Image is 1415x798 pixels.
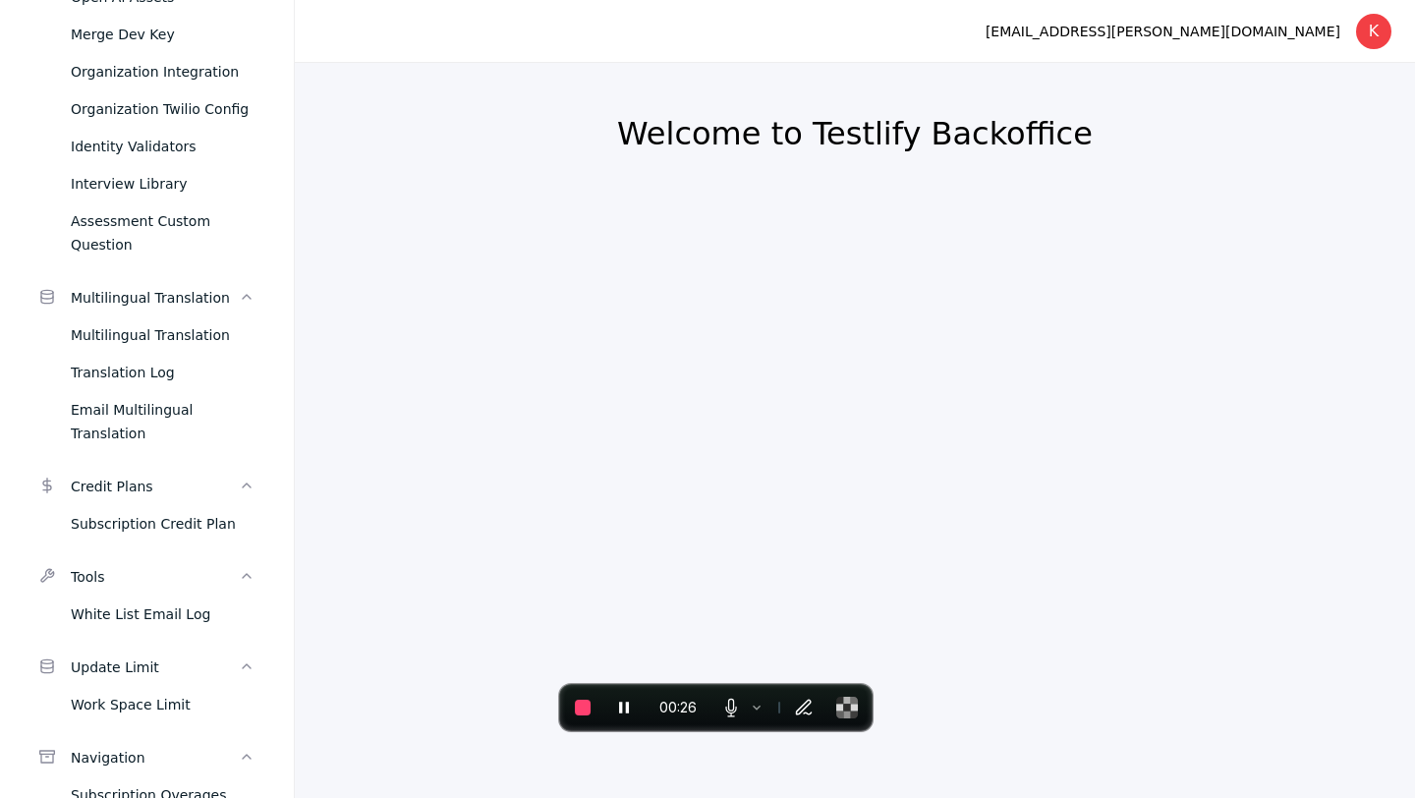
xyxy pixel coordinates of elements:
div: Work Space Limit [71,693,255,716]
a: Work Space Limit [24,686,270,723]
div: Email Multilingual Translation [71,398,255,445]
div: Organization Twilio Config [71,97,255,121]
div: White List Email Log [71,602,255,626]
a: Multilingual Translation [24,316,270,354]
div: [EMAIL_ADDRESS][PERSON_NAME][DOMAIN_NAME] [986,20,1340,43]
a: Translation Log [24,354,270,391]
div: Translation Log [71,361,255,384]
div: Tools [71,565,239,589]
a: White List Email Log [24,596,270,633]
div: Update Limit [71,655,239,679]
div: Credit Plans [71,475,239,498]
div: Multilingual Translation [71,323,255,347]
div: Navigation [71,746,239,769]
h2: Welcome to Testlify Backoffice [342,114,1368,153]
div: K [1356,14,1391,49]
a: Organization Integration [24,53,270,90]
div: Assessment Custom Question [71,209,255,256]
a: Assessment Custom Question [24,202,270,263]
div: Merge Dev Key [71,23,255,46]
a: Organization Twilio Config [24,90,270,128]
div: Identity Validators [71,135,255,158]
div: Organization Integration [71,60,255,84]
a: Subscription Credit Plan [24,505,270,542]
div: Subscription Credit Plan [71,512,255,536]
a: Merge Dev Key [24,16,270,53]
div: Multilingual Translation [71,286,239,310]
a: Interview Library [24,165,270,202]
div: Interview Library [71,172,255,196]
a: Email Multilingual Translation [24,391,270,452]
a: Identity Validators [24,128,270,165]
